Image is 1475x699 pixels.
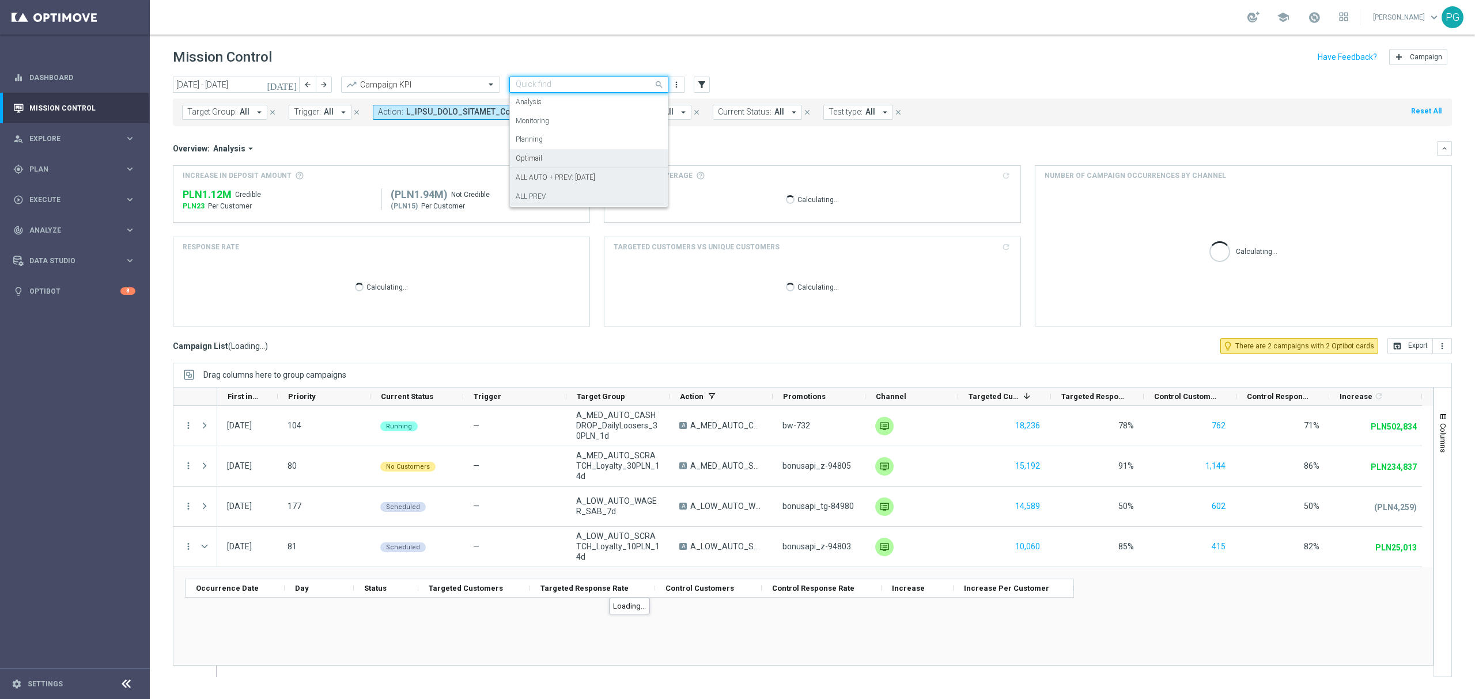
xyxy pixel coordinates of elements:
[609,598,650,614] span: Loading...
[338,107,349,117] i: arrow_drop_down
[320,81,328,89] i: arrow_forward
[1372,390,1383,402] span: Calculate column
[341,77,500,93] ng-select: Campaign KPI
[267,106,278,119] button: close
[210,143,259,154] button: Analysis arrow_drop_down
[380,420,418,431] colored-tag: Running
[875,457,894,476] div: Private message
[1410,105,1443,117] button: Reset All
[183,170,292,181] span: Increase In Deposit Amount
[693,108,701,116] i: close
[516,149,662,168] div: Optimail
[183,242,239,252] h4: Response Rate
[671,78,682,92] button: more_vert
[516,154,542,164] label: Optimail
[694,77,710,93] button: filter_alt
[1118,461,1134,470] span: 91%
[516,187,662,206] div: ALL PREV
[351,106,362,119] button: close
[13,62,135,93] div: Dashboard
[29,276,120,306] a: Optibot
[183,188,232,202] span: PLN1,124,438
[380,501,426,512] colored-tag: Scheduled
[13,286,24,297] i: lightbulb
[183,541,194,552] button: more_vert
[664,107,674,117] span: All
[295,584,309,592] span: Day
[13,73,24,83] i: equalizer
[13,104,136,113] button: Mission Control
[1393,341,1402,351] i: open_in_browser
[516,135,543,145] label: Planning
[803,108,811,116] i: close
[316,77,332,93] button: arrow_forward
[1438,341,1447,351] i: more_vert
[183,461,194,471] button: more_vert
[1394,52,1404,62] i: add
[391,188,448,202] span: PLN1,940,270
[294,107,321,117] span: Trigger:
[880,107,890,117] i: arrow_drop_down
[894,108,902,116] i: close
[474,392,501,401] span: Trigger
[182,105,267,120] button: Target Group: All arrow_drop_down
[245,143,256,154] i: arrow_drop_down
[381,392,433,401] span: Current Status
[875,417,894,435] img: Private message
[227,461,252,471] div: 02 Sep 2025, Tuesday
[124,225,135,235] i: keyboard_arrow_right
[28,681,63,687] a: Settings
[690,461,763,471] span: A_MED_AUTO_SCRATCH_Loyalty_30PLN_14d
[386,463,430,470] span: No Customers
[713,105,802,120] button: Current Status: All arrow_drop_down
[875,538,894,556] div: Private message
[576,531,660,562] span: A_LOW_AUTO_SCRATCH_Loyalty_10PLN_14d
[783,392,826,401] span: Promotions
[516,173,595,183] label: ALL AUTO + PREV: [DATE]
[691,106,702,119] button: close
[13,226,136,235] div: track_changes Analyze keyboard_arrow_right
[288,502,301,511] span: 177
[346,79,357,90] i: trending_up
[1304,542,1319,551] span: 82%
[1014,459,1041,473] button: 15,192
[240,107,249,117] span: All
[1118,421,1134,430] span: 78%
[892,584,925,592] span: Increase
[797,193,839,204] p: Calculating...
[1304,502,1319,511] span: 50%
[208,202,252,211] span: Per Customer
[288,421,301,430] span: 104
[183,501,194,511] i: more_vert
[13,256,136,265] div: Data Studio keyboard_arrow_right
[1375,542,1417,553] p: PLN25,013
[13,287,136,296] div: lightbulb Optibot 8
[187,107,237,117] span: Target Group:
[1211,419,1227,433] button: 762
[516,116,549,126] label: Monitoring
[875,497,894,516] img: Private message
[13,164,124,174] div: Plan
[203,370,346,379] span: Drag columns here to group campaigns
[1433,338,1452,354] button: more_vert
[353,108,361,116] i: close
[1410,53,1442,61] span: Campaign
[1154,392,1217,401] span: Control Customers
[288,461,297,470] span: 80
[1204,459,1227,473] button: 1,144
[254,107,264,117] i: arrow_drop_down
[227,420,252,431] div: 02 Sep 2025, Tuesday
[1014,419,1041,433] button: 18,236
[829,107,863,117] span: Test type:
[1437,141,1452,156] button: keyboard_arrow_down
[120,287,135,295] div: 8
[235,190,261,199] span: Credible
[228,392,258,401] span: First in Range
[183,420,194,431] button: more_vert
[1211,499,1227,514] button: 602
